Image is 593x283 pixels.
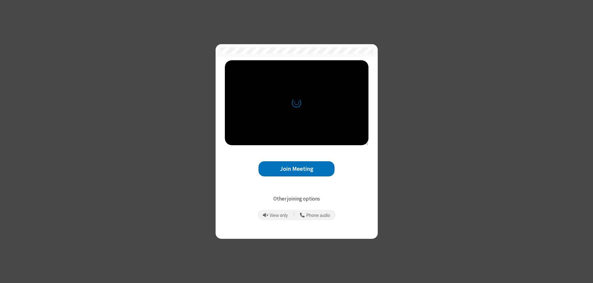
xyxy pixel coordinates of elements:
button: Join Meeting [259,161,334,176]
span: Phone audio [306,213,330,218]
button: Use your phone for mic and speaker while you view the meeting on this device. [298,210,333,220]
span: | [293,211,295,219]
span: View only [270,213,288,218]
button: Prevent echo when there is already an active mic and speaker in the room. [261,210,290,220]
p: Other joining options [225,195,368,203]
